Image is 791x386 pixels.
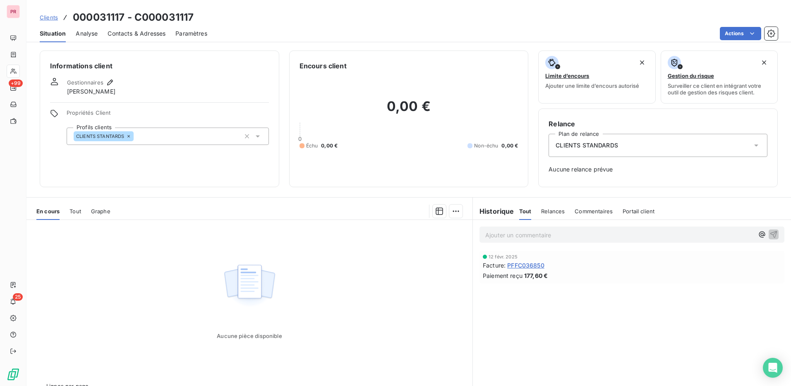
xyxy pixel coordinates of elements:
[7,368,20,381] img: Logo LeanPay
[91,208,110,215] span: Graphe
[217,333,282,339] span: Aucune pièce disponible
[7,5,20,18] div: PR
[76,134,125,139] span: CLIENTS STANTARDS
[549,119,767,129] h6: Relance
[556,141,618,150] span: CLIENTS STANDARDS
[545,72,589,79] span: Limite d’encours
[507,261,544,270] span: PFFC036850
[489,254,518,259] span: 12 févr. 2025
[549,165,767,174] span: Aucune relance prévue
[67,87,115,96] span: [PERSON_NAME]
[668,72,714,79] span: Gestion du risque
[661,51,778,104] button: Gestion du risqueSurveiller ce client en intégrant votre outil de gestion des risques client.
[483,271,523,280] span: Paiement reçu
[40,14,58,21] span: Clients
[524,271,548,280] span: 177,60 €
[175,29,207,38] span: Paramètres
[538,51,655,104] button: Limite d’encoursAjouter une limite d’encours autorisé
[67,109,269,121] span: Propriétés Client
[501,142,518,150] span: 0,00 €
[483,261,506,270] span: Facture :
[575,208,613,215] span: Commentaires
[76,29,98,38] span: Analyse
[67,79,103,86] span: Gestionnaires
[298,135,302,142] span: 0
[9,80,23,87] span: +99
[108,29,165,38] span: Contacts & Adresses
[321,142,338,150] span: 0,00 €
[50,61,269,71] h6: Informations client
[306,142,318,150] span: Échu
[541,208,565,215] span: Relances
[223,260,276,311] img: Empty state
[70,208,81,215] span: Tout
[300,61,347,71] h6: Encours client
[36,208,60,215] span: En cours
[519,208,532,215] span: Tout
[473,206,514,216] h6: Historique
[763,358,783,378] div: Open Intercom Messenger
[545,82,639,89] span: Ajouter une limite d’encours autorisé
[668,82,771,96] span: Surveiller ce client en intégrant votre outil de gestion des risques client.
[134,133,140,140] input: Ajouter une valeur
[13,293,23,301] span: 25
[720,27,761,40] button: Actions
[623,208,654,215] span: Portail client
[474,142,498,150] span: Non-échu
[300,98,518,123] h2: 0,00 €
[40,29,66,38] span: Situation
[40,13,58,22] a: Clients
[73,10,194,25] h3: 000031117 - C000031117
